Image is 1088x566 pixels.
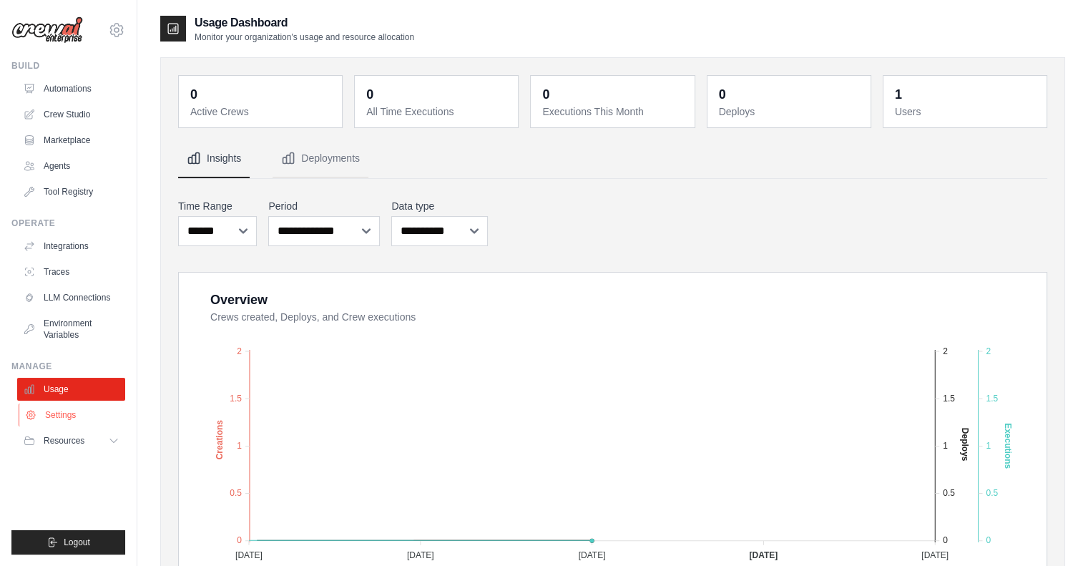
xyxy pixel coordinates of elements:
button: Resources [17,429,125,452]
tspan: 0 [237,535,242,545]
tspan: [DATE] [579,550,606,560]
div: Manage [11,361,125,372]
tspan: 1 [237,441,242,451]
div: 0 [190,84,197,104]
tspan: 1.5 [943,393,955,403]
button: Insights [178,140,250,178]
tspan: 2 [237,346,242,356]
div: 0 [542,84,549,104]
tspan: 2 [943,346,948,356]
tspan: 1.5 [230,393,242,403]
nav: Tabs [178,140,1047,178]
text: Deploys [960,427,970,461]
dt: Crews created, Deploys, and Crew executions [210,310,1029,324]
a: Settings [19,404,127,426]
tspan: 1 [943,441,948,451]
button: Logout [11,530,125,555]
div: Operate [11,218,125,229]
tspan: 1.5 [986,393,998,403]
a: Automations [17,77,125,100]
div: Overview [210,290,268,310]
label: Time Range [178,199,257,213]
label: Period [268,199,380,213]
tspan: [DATE] [921,550,949,560]
tspan: 0 [943,535,948,545]
a: Integrations [17,235,125,258]
tspan: 0.5 [230,488,242,498]
dt: Active Crews [190,104,333,119]
span: Logout [64,537,90,548]
text: Creations [215,419,225,459]
tspan: [DATE] [749,550,778,560]
a: Agents [17,155,125,177]
img: Logo [11,16,83,44]
button: Deployments [273,140,368,178]
dt: Users [895,104,1038,119]
div: 0 [366,84,373,104]
tspan: [DATE] [407,550,434,560]
a: LLM Connections [17,286,125,309]
div: Build [11,60,125,72]
tspan: 0 [986,535,991,545]
dt: All Time Executions [366,104,509,119]
text: Executions [1003,423,1013,469]
p: Monitor your organization's usage and resource allocation [195,31,414,43]
div: 1 [895,84,902,104]
tspan: 0.5 [943,488,955,498]
a: Usage [17,378,125,401]
label: Data type [391,199,487,213]
div: 0 [719,84,726,104]
dt: Deploys [719,104,862,119]
dt: Executions This Month [542,104,685,119]
tspan: [DATE] [235,550,263,560]
a: Environment Variables [17,312,125,346]
a: Marketplace [17,129,125,152]
tspan: 0.5 [986,488,998,498]
h2: Usage Dashboard [195,14,414,31]
tspan: 2 [986,346,991,356]
span: Resources [44,435,84,447]
a: Tool Registry [17,180,125,203]
tspan: 1 [986,441,991,451]
a: Crew Studio [17,103,125,126]
a: Traces [17,260,125,283]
